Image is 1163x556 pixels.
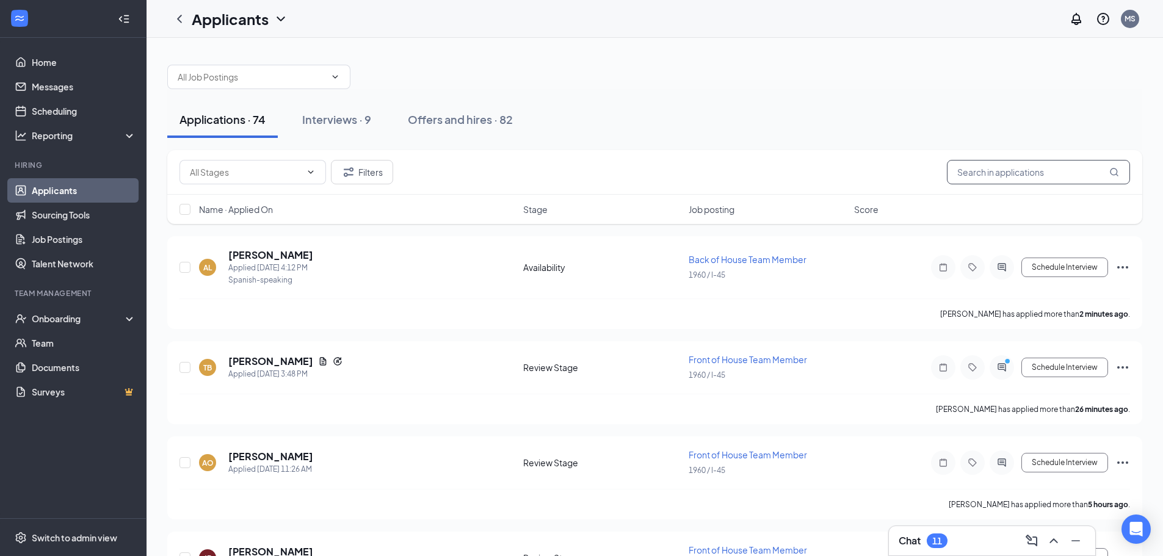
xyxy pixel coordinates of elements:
[15,312,27,325] svg: UserCheck
[523,261,681,273] div: Availability
[302,112,371,127] div: Interviews · 9
[228,463,313,475] div: Applied [DATE] 11:26 AM
[32,227,136,251] a: Job Postings
[32,99,136,123] a: Scheduling
[228,355,313,368] h5: [PERSON_NAME]
[333,356,342,366] svg: Reapply
[32,380,136,404] a: SurveysCrown
[523,457,681,469] div: Review Stage
[1125,13,1136,24] div: MS
[32,74,136,99] a: Messages
[15,160,134,170] div: Hiring
[1109,167,1119,177] svg: MagnifyingGlass
[689,370,725,380] span: 1960 / I-45
[1121,514,1151,544] div: Open Intercom Messenger
[32,50,136,74] a: Home
[995,363,1009,372] svg: ActiveChat
[689,254,806,265] span: Back of House Team Member
[32,331,136,355] a: Team
[947,160,1130,184] input: Search in applications
[190,165,301,179] input: All Stages
[202,458,214,468] div: AO
[13,12,26,24] svg: WorkstreamLogo
[331,160,393,184] button: Filter Filters
[179,112,266,127] div: Applications · 74
[1075,405,1128,414] b: 26 minutes ago
[172,12,187,26] svg: ChevronLeft
[1002,358,1016,367] svg: PrimaryDot
[936,458,951,468] svg: Note
[932,536,942,546] div: 11
[689,544,807,555] span: Front of House Team Member
[32,129,137,142] div: Reporting
[689,270,725,280] span: 1960 / I-45
[995,458,1009,468] svg: ActiveChat
[1022,531,1042,551] button: ComposeMessage
[32,312,126,325] div: Onboarding
[1115,455,1130,470] svg: Ellipses
[32,203,136,227] a: Sourcing Tools
[689,466,725,475] span: 1960 / I-45
[1069,12,1084,26] svg: Notifications
[228,248,313,262] h5: [PERSON_NAME]
[228,368,342,380] div: Applied [DATE] 3:48 PM
[1096,12,1110,26] svg: QuestionInfo
[965,458,980,468] svg: Tag
[32,355,136,380] a: Documents
[689,354,807,365] span: Front of House Team Member
[1021,453,1108,472] button: Schedule Interview
[965,262,980,272] svg: Tag
[228,262,313,274] div: Applied [DATE] 4:12 PM
[965,363,980,372] svg: Tag
[936,262,951,272] svg: Note
[1024,533,1039,548] svg: ComposeMessage
[15,129,27,142] svg: Analysis
[203,363,212,373] div: TB
[940,309,1130,319] p: [PERSON_NAME] has applied more than .
[1046,533,1061,548] svg: ChevronUp
[118,13,130,25] svg: Collapse
[936,404,1130,414] p: [PERSON_NAME] has applied more than .
[949,499,1130,510] p: [PERSON_NAME] has applied more than .
[523,361,681,374] div: Review Stage
[15,288,134,298] div: Team Management
[1044,531,1063,551] button: ChevronUp
[408,112,513,127] div: Offers and hires · 82
[178,70,325,84] input: All Job Postings
[1021,358,1108,377] button: Schedule Interview
[15,532,27,544] svg: Settings
[936,363,951,372] svg: Note
[330,72,340,82] svg: ChevronDown
[1115,260,1130,275] svg: Ellipses
[228,274,313,286] div: Spanish-speaking
[1088,500,1128,509] b: 5 hours ago
[1021,258,1108,277] button: Schedule Interview
[1079,309,1128,319] b: 2 minutes ago
[32,532,117,544] div: Switch to admin view
[203,262,212,273] div: AL
[995,262,1009,272] svg: ActiveChat
[1068,533,1083,548] svg: Minimize
[341,165,356,179] svg: Filter
[32,178,136,203] a: Applicants
[318,356,328,366] svg: Document
[854,203,879,215] span: Score
[199,203,273,215] span: Name · Applied On
[1115,360,1130,375] svg: Ellipses
[228,450,313,463] h5: [PERSON_NAME]
[523,203,548,215] span: Stage
[32,251,136,276] a: Talent Network
[689,449,807,460] span: Front of House Team Member
[274,12,288,26] svg: ChevronDown
[192,9,269,29] h1: Applicants
[306,167,316,177] svg: ChevronDown
[899,534,921,547] h3: Chat
[1066,531,1085,551] button: Minimize
[689,203,734,215] span: Job posting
